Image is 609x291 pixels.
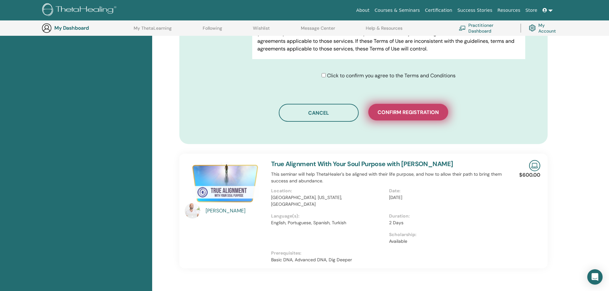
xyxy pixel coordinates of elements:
a: Certification [422,4,455,16]
img: default.jpg [185,203,200,218]
span: Cancel [308,110,329,116]
img: cog.svg [529,23,536,33]
a: Help & Resources [366,26,402,36]
p: Prerequisites: [271,250,507,257]
a: True Alignment With Your Soul Purpose with [PERSON_NAME] [271,160,453,168]
p: [GEOGRAPHIC_DATA], [US_STATE], [GEOGRAPHIC_DATA] [271,194,385,208]
button: Cancel [279,104,359,122]
p: Date: [389,188,503,194]
a: Courses & Seminars [372,4,423,16]
a: My ThetaLearning [134,26,172,36]
p: Scholarship: [389,231,503,238]
a: Success Stories [455,4,495,16]
a: Wishlist [253,26,270,36]
a: Resources [495,4,523,16]
p: Location: [271,188,385,194]
p: Basic DNA, Advanced DNA, Dig Deeper [271,257,507,263]
h3: My Dashboard [54,25,118,31]
p: $600.00 [519,171,540,179]
p: English, Portuguese, Spanish, Turkish [271,219,385,226]
img: chalkboard-teacher.svg [459,26,466,31]
a: About [354,4,372,16]
a: Practitioner Dashboard [459,21,513,35]
a: Store [523,4,540,16]
p: Language(s): [271,213,385,219]
span: Click to confirm you agree to the Terms and Conditions [327,72,456,79]
img: generic-user-icon.jpg [42,23,52,33]
a: Following [203,26,222,36]
p: [DATE] [389,194,503,201]
p: 2 Days [389,219,503,226]
img: logo.png [42,3,119,18]
p: Available [389,238,503,245]
p: This seminar will help ThetaHealer's be aligned with their life purpose, and how to allow their p... [271,171,507,184]
p: Duration: [389,213,503,219]
a: [PERSON_NAME] [206,207,265,215]
span: Confirm registration [378,109,439,116]
button: Confirm registration [368,104,448,120]
img: True Alignment With Your Soul Purpose [185,160,263,205]
p: Lor IpsumDolorsi.ame Cons adipisci elits do eiusm tem incid, utl etdol, magnaali eni adminimve qu... [257,58,520,150]
a: Message Center [301,26,335,36]
a: My Account [529,21,561,35]
div: Open Intercom Messenger [587,269,603,285]
img: Live Online Seminar [529,160,540,171]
